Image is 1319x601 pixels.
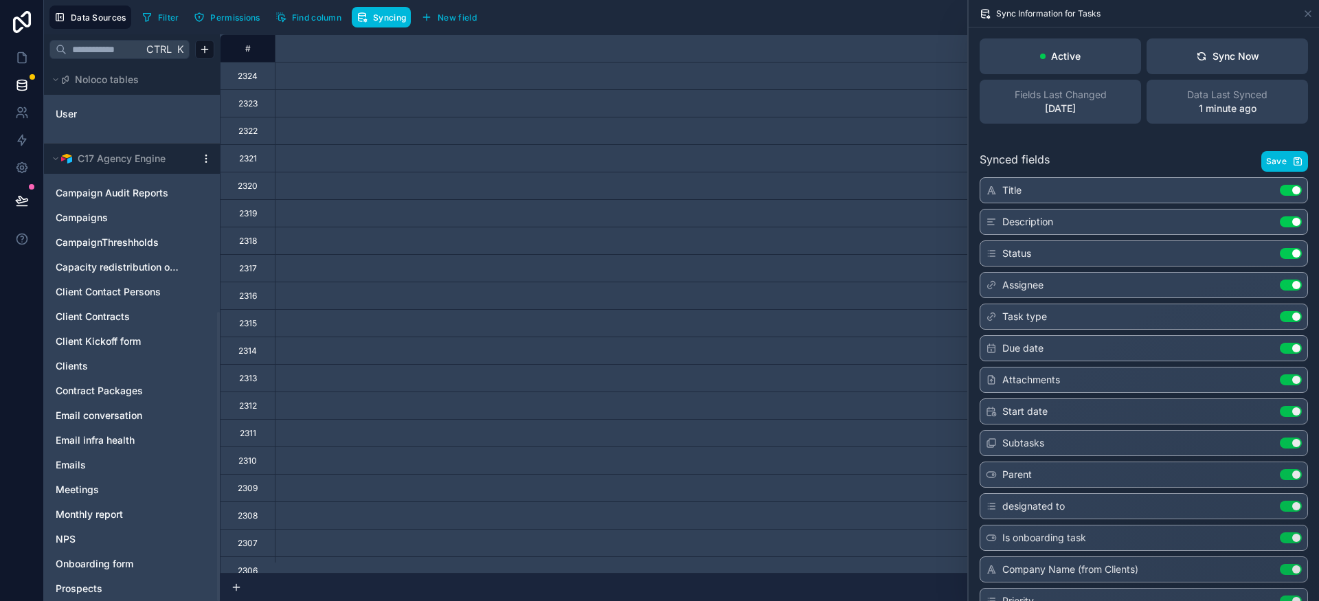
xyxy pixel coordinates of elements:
div: Emails [49,454,214,476]
a: Client Contact Persons [56,285,181,299]
span: Filter [158,12,179,23]
span: Fields Last Changed [1015,88,1107,102]
button: New field [416,7,482,27]
div: 2320 [238,181,258,192]
a: Meetings [56,483,181,497]
span: Sync Information for Tasks [996,8,1101,19]
button: Filter [137,7,184,27]
span: designated to [1002,499,1065,513]
div: Campaign Audit Reports [49,182,214,204]
div: Meetings [49,479,214,501]
span: Syncing [373,12,406,23]
a: Campaign Audit Reports [56,186,181,200]
span: Subtasks [1002,436,1044,450]
span: Data Sources [71,12,126,23]
a: Campaigns [56,211,181,225]
span: Description [1002,215,1053,229]
div: Monthly report [49,503,214,525]
span: Meetings [56,483,99,497]
button: Sync Now [1147,38,1308,74]
img: Airtable Logo [61,153,72,164]
div: Sync Now [1196,49,1259,63]
div: Client Contracts [49,306,214,328]
span: Email conversation [56,409,142,422]
span: Campaigns [56,211,108,225]
div: 2323 [238,98,258,109]
a: Emails [56,458,181,472]
span: Contract Packages [56,384,143,398]
a: Monthly report [56,508,181,521]
div: Clients [49,355,214,377]
span: Monthly report [56,508,123,521]
button: Find column [271,7,346,27]
a: Permissions [189,7,270,27]
div: 2310 [238,455,257,466]
a: Clients [56,359,181,373]
a: Email infra health [56,433,181,447]
span: Attachments [1002,373,1060,387]
div: 2317 [239,263,257,274]
div: 2307 [238,538,258,549]
div: Contract Packages [49,380,214,402]
a: User [56,107,167,121]
span: Assignee [1002,278,1044,292]
a: Onboarding form [56,557,181,571]
div: 2321 [239,153,257,164]
span: Company Name (from Clients) [1002,563,1138,576]
div: Prospects [49,578,214,600]
button: Syncing [352,7,411,27]
div: 2306 [238,565,258,576]
span: User [56,107,77,121]
span: CampaignThreshholds [56,236,159,249]
a: Email conversation [56,409,181,422]
span: Emails [56,458,86,472]
span: Data Last Synced [1187,88,1267,102]
span: Onboarding form [56,557,133,571]
div: Client Contact Persons [49,281,214,303]
span: Is onboarding task [1002,531,1086,545]
span: Status [1002,247,1031,260]
p: 1 minute ago [1199,102,1256,115]
span: Synced fields [980,151,1050,172]
div: Campaigns [49,207,214,229]
span: C17 Agency Engine [78,152,166,166]
a: NPS [56,532,181,546]
span: Ctrl [145,41,173,58]
div: 2312 [239,400,257,411]
span: Prospects [56,582,102,596]
a: Client Contracts [56,310,181,324]
div: 2313 [239,373,257,384]
span: New field [438,12,477,23]
a: Capacity redistribution order [56,260,181,274]
div: Email conversation [49,405,214,427]
div: CampaignThreshholds [49,231,214,253]
button: Airtable LogoC17 Agency Engine [49,149,195,168]
div: 2319 [239,208,257,219]
button: Permissions [189,7,264,27]
div: 2322 [238,126,258,137]
a: Contract Packages [56,384,181,398]
a: Prospects [56,582,181,596]
div: 2309 [238,483,258,494]
div: NPS [49,528,214,550]
span: Noloco tables [75,73,139,87]
div: Capacity redistribution order [49,256,214,278]
a: Syncing [352,7,416,27]
div: 2315 [239,318,257,329]
span: Permissions [210,12,260,23]
div: 2318 [239,236,257,247]
span: Campaign Audit Reports [56,186,168,200]
span: Client Contact Persons [56,285,161,299]
div: 2308 [238,510,258,521]
span: Due date [1002,341,1044,355]
span: Title [1002,183,1022,197]
button: Noloco tables [49,70,206,89]
p: Active [1051,49,1081,63]
button: Data Sources [49,5,131,29]
div: Email infra health [49,429,214,451]
div: 2316 [239,291,257,302]
p: [DATE] [1045,102,1076,115]
span: K [175,45,185,54]
div: 2311 [240,428,256,439]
